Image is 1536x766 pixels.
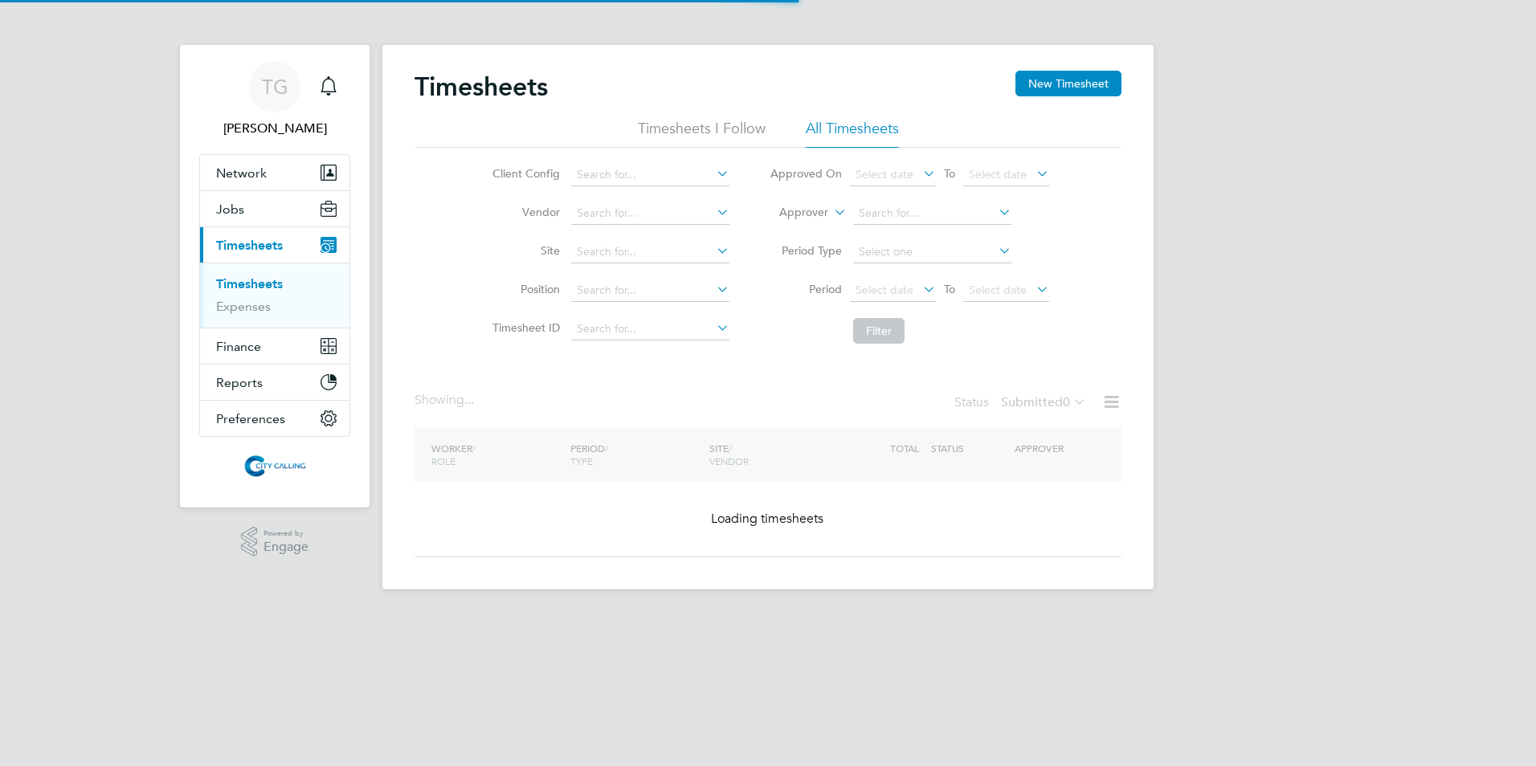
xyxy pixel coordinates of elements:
input: Search for... [571,164,729,186]
span: To [939,279,960,299]
span: Select date [969,283,1027,297]
nav: Main navigation [180,45,370,507]
span: To [939,163,960,184]
span: Jobs [216,202,244,217]
div: Showing [415,392,477,409]
span: Reports [216,375,263,390]
label: Period Type [770,243,842,258]
div: Timesheets [200,263,349,328]
label: Timesheet ID [488,320,560,335]
button: Filter [853,318,905,344]
span: ... [464,392,474,408]
h2: Timesheets [415,71,548,103]
label: Position [488,282,560,296]
input: Search for... [571,318,729,340]
button: Timesheets [200,227,349,263]
span: Select date [969,167,1027,181]
span: Preferences [216,411,285,426]
span: Network [216,165,267,181]
div: Status [954,392,1089,414]
a: Expenses [216,299,271,314]
span: TG [262,76,288,97]
img: citycalling-logo-retina.png [240,453,309,479]
li: Timesheets I Follow [638,119,766,148]
span: 0 [1063,394,1070,410]
span: Powered by [263,527,308,540]
span: Select date [856,167,913,181]
span: Finance [216,339,261,354]
span: Select date [856,283,913,297]
input: Select one [853,241,1011,263]
a: Powered byEngage [241,527,309,557]
input: Search for... [853,202,1011,225]
button: New Timesheet [1015,71,1121,96]
button: Network [200,155,349,190]
input: Search for... [571,202,729,225]
input: Search for... [571,241,729,263]
label: Site [488,243,560,258]
label: Period [770,282,842,296]
label: Approver [756,205,828,221]
span: Toby Gibbs [199,119,350,138]
button: Jobs [200,191,349,226]
label: Vendor [488,205,560,219]
li: All Timesheets [806,119,899,148]
span: Timesheets [216,238,283,253]
label: Approved On [770,166,842,181]
button: Reports [200,365,349,400]
input: Search for... [571,279,729,302]
a: Go to home page [199,453,350,479]
span: Engage [263,540,308,554]
a: Timesheets [216,276,283,291]
button: Finance [200,328,349,364]
label: Client Config [488,166,560,181]
a: TG[PERSON_NAME] [199,61,350,138]
button: Preferences [200,401,349,436]
label: Submitted [1001,394,1086,410]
